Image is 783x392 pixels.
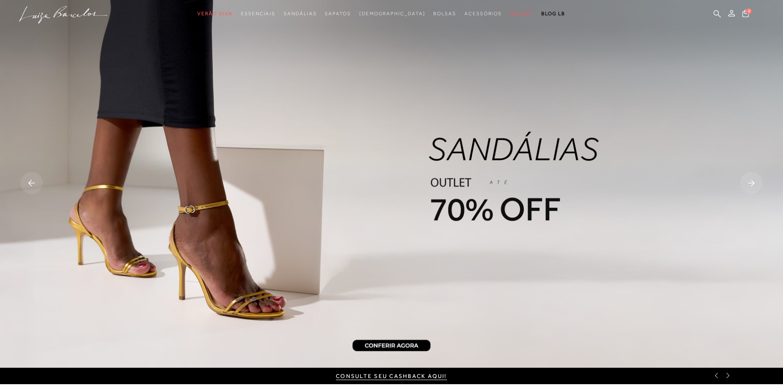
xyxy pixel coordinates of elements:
[541,6,565,21] a: BLOG LB
[197,11,233,16] span: Verão Viva
[740,9,751,20] button: 0
[541,11,565,16] span: BLOG LB
[433,11,456,16] span: Bolsas
[510,11,533,16] span: Outlet
[284,11,316,16] span: Sandálias
[464,6,502,21] a: categoryNavScreenReaderText
[325,6,351,21] a: categoryNavScreenReaderText
[284,6,316,21] a: categoryNavScreenReaderText
[359,11,425,16] span: [DEMOGRAPHIC_DATA]
[197,6,233,21] a: categoryNavScreenReaderText
[359,6,425,21] a: noSubCategoriesText
[510,6,533,21] a: categoryNavScreenReaderText
[336,373,447,379] a: CONSULTE SEU CASHBACK AQUI!
[433,6,456,21] a: categoryNavScreenReaderText
[241,11,275,16] span: Essenciais
[464,11,502,16] span: Acessórios
[746,8,752,14] span: 0
[325,11,351,16] span: Sapatos
[241,6,275,21] a: categoryNavScreenReaderText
